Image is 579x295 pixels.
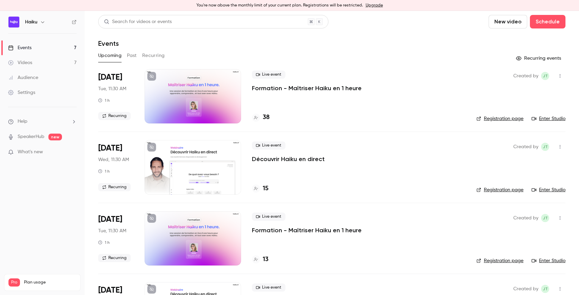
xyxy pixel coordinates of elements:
[18,133,44,140] a: SpeakerHub
[252,113,270,122] a: 38
[127,50,137,61] button: Past
[263,113,270,122] h4: 38
[476,186,523,193] a: Registration page
[8,278,20,287] span: Pro
[252,84,362,92] a: Formation - Maîtriser Haiku en 1 heure
[252,213,285,221] span: Live event
[98,214,122,225] span: [DATE]
[541,72,549,80] span: jean Touzet
[489,15,527,28] button: New video
[263,184,269,193] h4: 15
[543,72,548,80] span: jT
[98,254,131,262] span: Recurring
[48,134,62,140] span: new
[532,115,565,122] a: Enter Studio
[142,50,165,61] button: Recurring
[98,240,110,245] div: 1 h
[8,44,31,51] div: Events
[8,17,19,27] img: Haiku
[98,183,131,191] span: Recurring
[513,143,538,151] span: Created by
[98,39,119,47] h1: Events
[252,141,285,150] span: Live event
[252,226,362,234] a: Formation - Maîtriser Haiku en 1 heure
[543,143,548,151] span: jT
[68,149,77,155] iframe: Noticeable Trigger
[98,140,134,194] div: Sep 17 Wed, 11:30 AM (Europe/Paris)
[98,169,110,174] div: 1 h
[98,69,134,123] div: Sep 16 Tue, 11:30 AM (Europe/Paris)
[541,143,549,151] span: jean Touzet
[252,155,325,163] a: Découvrir Haiku en direct
[24,280,76,285] span: Plan usage
[104,18,172,25] div: Search for videos or events
[98,156,129,163] span: Wed, 11:30 AM
[8,118,77,125] li: help-dropdown-opener
[8,59,32,66] div: Videos
[98,98,110,103] div: 1 h
[98,211,134,265] div: Sep 23 Tue, 11:30 AM (Europe/Paris)
[513,72,538,80] span: Created by
[541,214,549,222] span: jean Touzet
[98,143,122,154] span: [DATE]
[513,53,565,64] button: Recurring events
[98,50,122,61] button: Upcoming
[18,118,27,125] span: Help
[476,115,523,122] a: Registration page
[252,255,269,264] a: 13
[252,184,269,193] a: 15
[541,285,549,293] span: jean Touzet
[18,149,43,156] span: What's new
[98,85,126,92] span: Tue, 11:30 AM
[98,72,122,83] span: [DATE]
[366,3,383,8] a: Upgrade
[252,283,285,292] span: Live event
[532,257,565,264] a: Enter Studio
[8,89,35,96] div: Settings
[98,228,126,234] span: Tue, 11:30 AM
[476,257,523,264] a: Registration page
[543,285,548,293] span: jT
[8,74,38,81] div: Audience
[25,19,37,25] h6: Haiku
[252,71,285,79] span: Live event
[263,255,269,264] h4: 13
[513,285,538,293] span: Created by
[543,214,548,222] span: jT
[98,112,131,120] span: Recurring
[513,214,538,222] span: Created by
[532,186,565,193] a: Enter Studio
[530,15,565,28] button: Schedule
